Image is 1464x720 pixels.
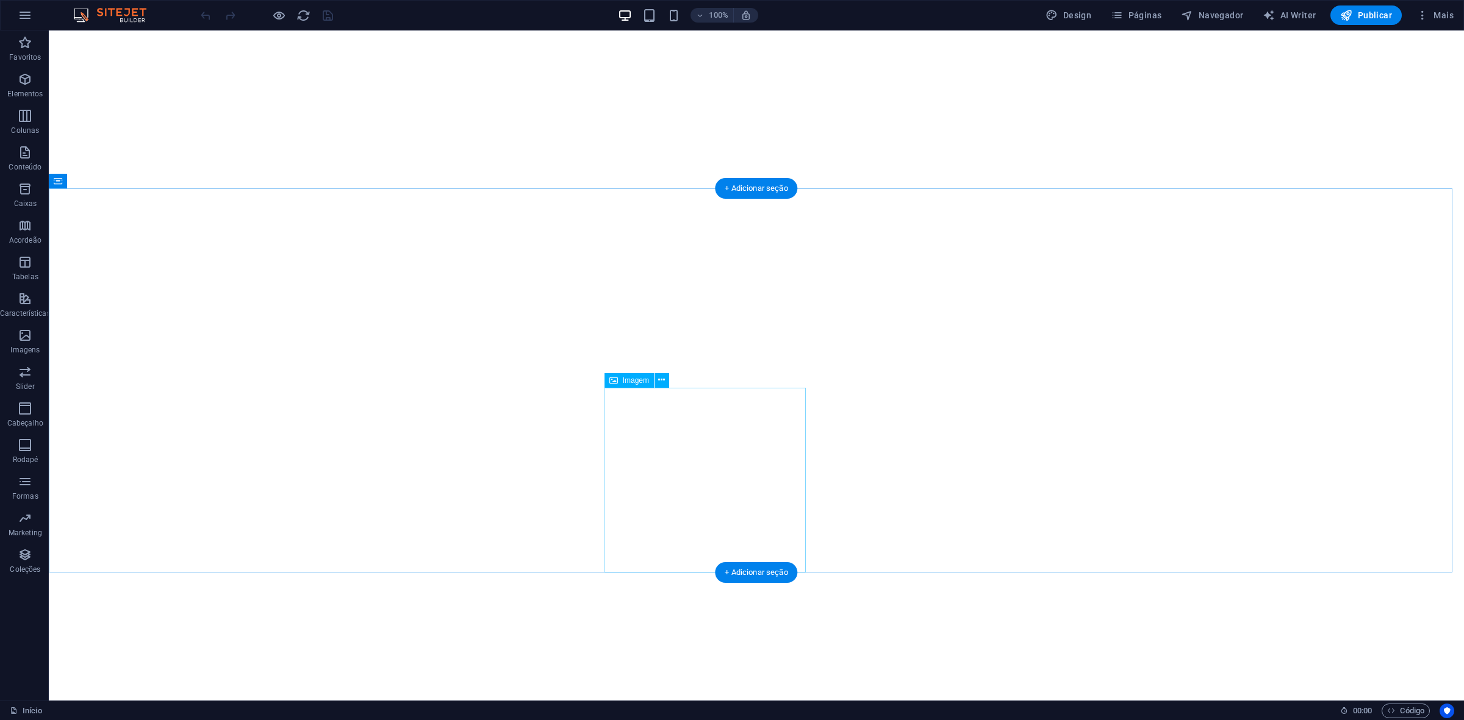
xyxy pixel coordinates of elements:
a: Clique para cancelar a seleção. Clique duas vezes para abrir as Páginas [10,704,42,718]
span: AI Writer [1263,9,1316,21]
p: Cabeçalho [7,418,43,428]
button: Código [1382,704,1430,718]
span: Código [1387,704,1424,718]
p: Acordeão [9,235,41,245]
h6: 100% [709,8,728,23]
p: Favoritos [9,52,41,62]
button: Clique aqui para sair do modo de visualização e continuar editando [271,8,286,23]
span: Páginas [1111,9,1161,21]
p: Elementos [7,89,43,99]
i: Ao redimensionar, ajusta automaticamente o nível de zoom para caber no dispositivo escolhido. [741,10,752,21]
button: 100% [691,8,734,23]
div: + Adicionar seção [715,178,797,199]
button: reload [296,8,310,23]
span: Navegador [1181,9,1243,21]
button: Mais [1412,5,1459,25]
p: Imagens [10,345,40,355]
button: Design [1041,5,1096,25]
button: AI Writer [1258,5,1321,25]
span: Imagem [623,377,649,384]
button: Navegador [1176,5,1248,25]
span: Publicar [1340,9,1392,21]
p: Formas [12,491,38,501]
button: Usercentrics [1440,704,1454,718]
span: Mais [1416,9,1454,21]
p: Marketing [9,528,42,538]
p: Caixas [14,199,37,209]
div: + Adicionar seção [715,562,797,583]
i: Recarregar página [296,9,310,23]
p: Tabelas [12,272,38,282]
span: Design [1046,9,1091,21]
span: 00 00 [1353,704,1372,718]
button: Publicar [1330,5,1402,25]
p: Rodapé [13,455,38,465]
button: Páginas [1106,5,1166,25]
h6: Tempo de sessão [1340,704,1372,718]
p: Slider [16,382,35,391]
p: Colunas [11,126,39,135]
span: : [1362,706,1363,715]
p: Coleções [10,565,40,574]
p: Conteúdo [9,162,41,172]
img: Editor Logo [70,8,162,23]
